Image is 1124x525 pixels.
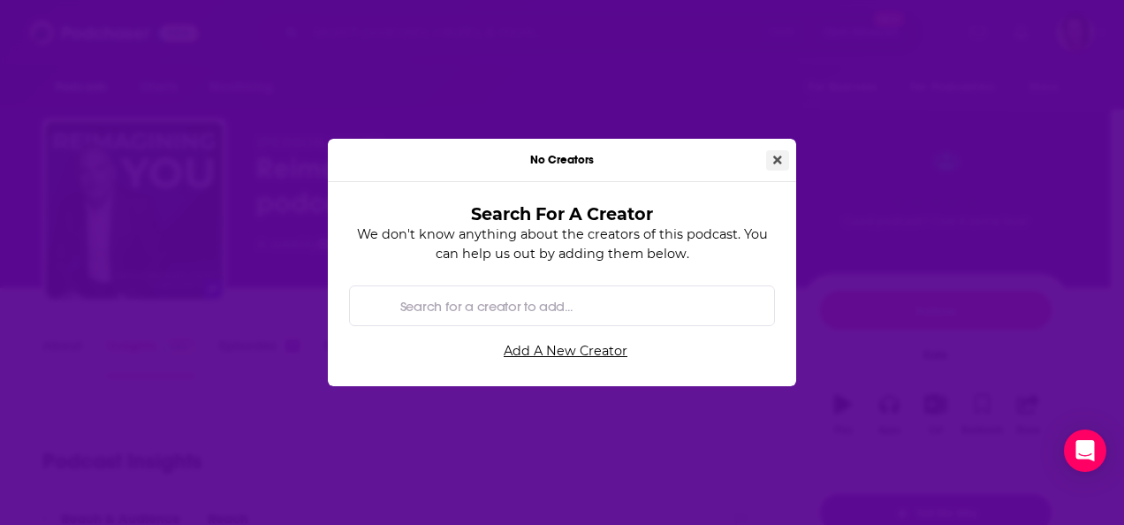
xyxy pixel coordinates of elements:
h3: Search For A Creator [377,203,747,224]
input: Search for a creator to add... [393,285,760,325]
button: Close [766,150,789,171]
div: Open Intercom Messenger [1064,430,1106,472]
div: Search by entity type [349,285,775,326]
a: Add A New Creator [356,337,775,366]
div: No Creators [328,139,796,182]
p: We don't know anything about the creators of this podcast. You can help us out by adding them below. [349,224,775,264]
